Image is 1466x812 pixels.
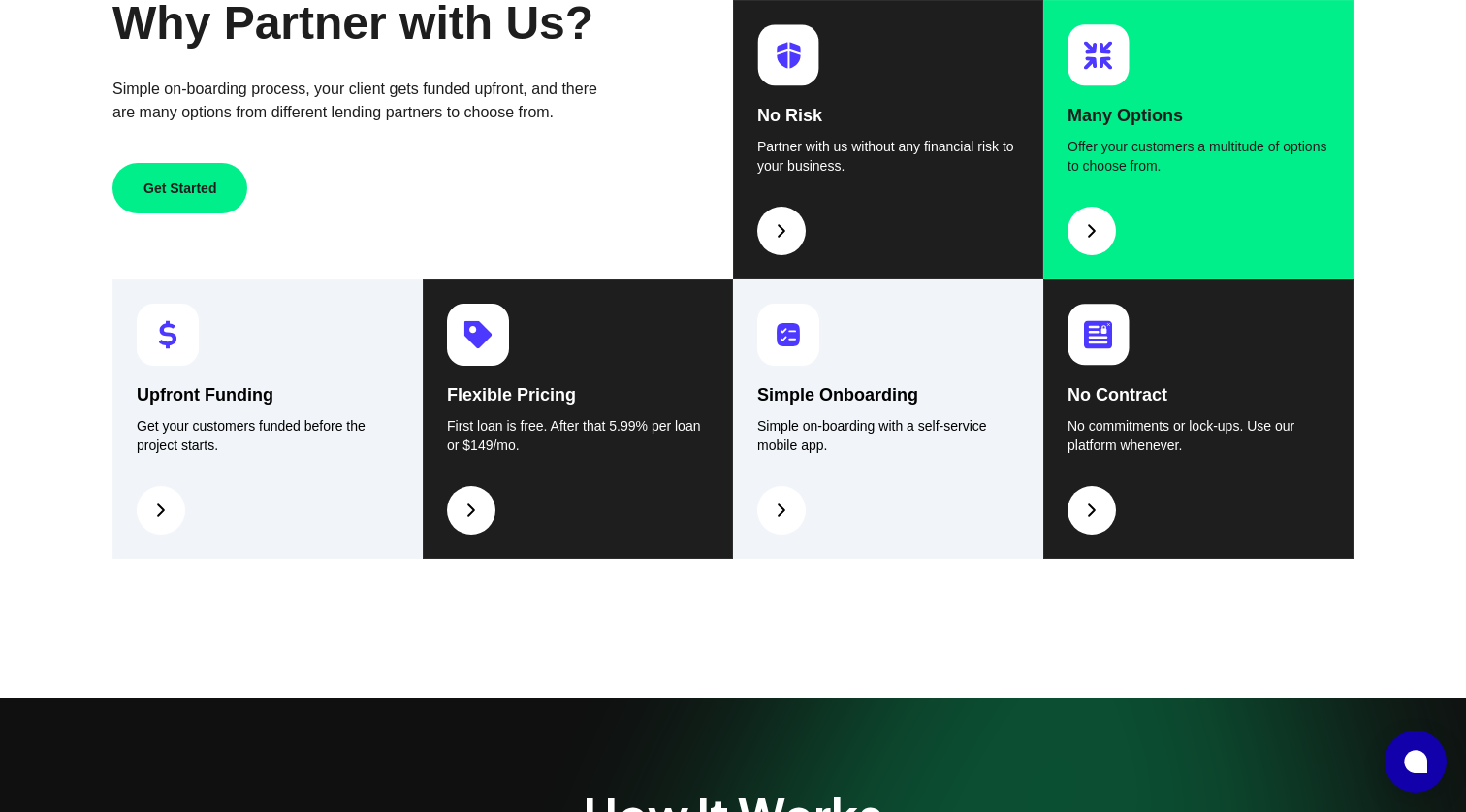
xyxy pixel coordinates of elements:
h4: No Contract [1068,381,1329,408]
img: card [1068,304,1130,366]
img: card [1068,24,1130,86]
p: Simple on-boarding process, your client gets funded upfront, and there are many options from diff... [112,78,609,124]
img: arrow [1080,499,1103,522]
h4: No Risk [757,102,1019,129]
p: No commitments or lock-ups. Use our platform whenever. [1068,416,1329,455]
img: card [137,304,199,366]
button: Open chat window [1385,731,1447,793]
h4: Flexible Pricing [447,381,709,408]
img: arrow [770,499,793,522]
h4: Simple Onboarding [757,381,1019,408]
h4: Many Options [1068,102,1329,129]
p: Simple on-boarding with a self-service mobile app. [757,416,1019,455]
img: arrow [149,499,173,522]
button: Get Started [112,163,247,213]
img: card [757,24,819,86]
img: card [757,304,819,366]
img: card [447,304,509,366]
p: First loan is free. After that 5.99% per loan or $149/mo. [447,416,709,455]
img: arrow [1080,219,1103,243]
p: Offer your customers a multitude of options to choose from. [1068,137,1329,176]
a: Get Started [112,180,247,196]
img: arrow [460,499,483,522]
p: Partner with us without any financial risk to your business. [757,137,1019,176]
h4: Upfront Funding [137,381,398,408]
img: arrow [770,219,793,243]
p: Get your customers funded before the project starts. [137,416,398,455]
